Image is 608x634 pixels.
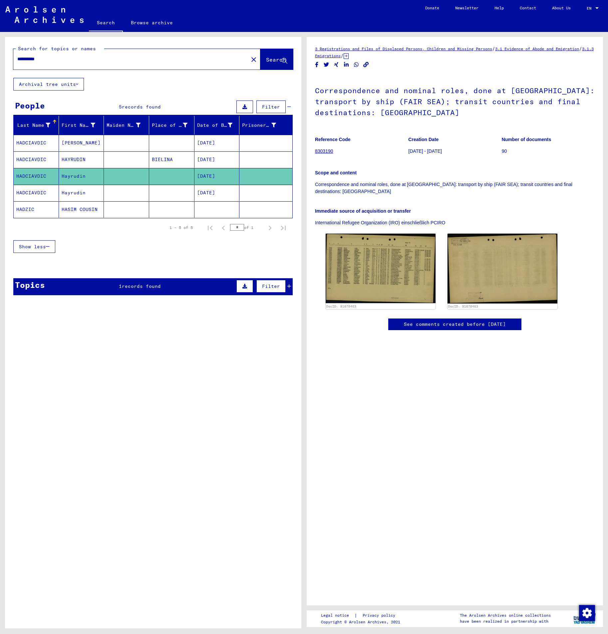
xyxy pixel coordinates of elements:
span: records found [122,104,161,110]
div: Prisoner # [242,120,284,130]
div: Last Name [16,120,59,130]
span: / [341,53,344,59]
mat-cell: HADCIAVDIC [14,151,59,168]
span: EN [587,6,594,11]
button: Filter [256,280,286,293]
img: 001.jpg [326,234,436,303]
b: Reference Code [315,137,351,142]
div: Prisoner # [242,122,276,129]
mat-cell: [DATE] [194,151,240,168]
a: Search [89,15,123,32]
mat-header-cell: Place of Birth [149,116,194,134]
p: International Refugee Organization (IRO) einschließlich PCIRO [315,219,595,226]
button: Copy link [363,61,370,69]
div: First Name [62,122,96,129]
div: | [321,612,403,619]
mat-cell: HADCIAVDIC [14,168,59,184]
span: 1 [119,283,122,289]
button: First page [203,221,217,234]
mat-cell: Hayrudin [59,168,104,184]
a: DocID: 81670463 [448,305,478,308]
button: Search [260,49,293,70]
a: DocID: 81670463 [326,305,356,308]
mat-header-cell: Date of Birth [194,116,240,134]
div: People [15,100,45,111]
p: Copyright © Arolsen Archives, 2021 [321,619,403,625]
b: Number of documents [502,137,551,142]
button: Share on WhatsApp [353,61,360,69]
button: Show less [13,240,55,253]
mat-header-cell: Maiden Name [104,116,149,134]
div: of 1 [230,224,263,231]
mat-cell: [DATE] [194,135,240,151]
mat-cell: Hayrudin [59,185,104,201]
mat-icon: close [250,56,258,64]
div: Maiden Name [107,120,149,130]
a: See comments created before [DATE] [404,321,506,328]
b: Immediate source of acquisition or transfer [315,208,411,214]
mat-header-cell: Last Name [14,116,59,134]
mat-cell: [PERSON_NAME] [59,135,104,151]
img: 002.jpg [448,234,557,304]
div: Topics [15,279,45,291]
button: Share on Facebook [313,61,320,69]
mat-cell: HADCIAVDIC [14,135,59,151]
div: Place of Birth [152,122,187,129]
a: Legal notice [321,612,354,619]
div: Date of Birth [197,120,241,130]
span: 5 [119,104,122,110]
button: Filter [256,101,286,113]
button: Archival tree units [13,78,84,91]
mat-cell: [DATE] [194,185,240,201]
span: Show less [19,244,46,250]
b: Scope and content [315,170,357,175]
img: Arolsen_neg.svg [5,6,84,23]
b: Creation Date [408,137,439,142]
a: 3.1 Evidence of Abode and Emigration [495,46,579,51]
span: Filter [262,104,280,110]
p: Correspondence and nominal roles, done at [GEOGRAPHIC_DATA]: transport by ship (FAIR SEA); transi... [315,181,595,195]
button: Share on LinkedIn [343,61,350,69]
mat-cell: [DATE] [194,168,240,184]
h1: Correspondence and nominal roles, done at [GEOGRAPHIC_DATA]: transport by ship (FAIR SEA); transi... [315,75,595,126]
mat-cell: HADZIC [14,201,59,218]
mat-label: Search for topics or names [18,46,96,52]
span: Filter [262,283,280,289]
span: / [579,46,582,52]
p: have been realized in partnership with [460,618,551,624]
button: Clear [247,53,260,66]
button: Share on Twitter [323,61,330,69]
div: Place of Birth [152,120,196,130]
button: Previous page [217,221,230,234]
mat-header-cell: First Name [59,116,104,134]
p: [DATE] - [DATE] [408,148,501,155]
span: Search [266,56,286,63]
button: Last page [277,221,290,234]
a: Privacy policy [357,612,403,619]
div: 1 – 5 of 5 [169,225,193,231]
a: 3 Registrations and Files of Displaced Persons, Children and Missing Persons [315,46,492,51]
button: Next page [263,221,277,234]
mat-header-cell: Prisoner # [239,116,292,134]
mat-cell: HADCIAVDIC [14,185,59,201]
a: Browse archive [123,15,181,31]
mat-cell: BIELINA [149,151,194,168]
div: First Name [62,120,104,130]
a: 8303190 [315,148,333,154]
div: Maiden Name [107,122,141,129]
span: records found [122,283,161,289]
p: The Arolsen Archives online collections [460,612,551,618]
mat-cell: HASIM COUSIN [59,201,104,218]
div: Date of Birth [197,122,233,129]
p: 90 [502,148,595,155]
mat-cell: HAYRUDIN [59,151,104,168]
img: yv_logo.png [572,610,597,627]
div: Last Name [16,122,50,129]
img: Change consent [579,605,595,621]
span: / [492,46,495,52]
button: Share on Xing [333,61,340,69]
